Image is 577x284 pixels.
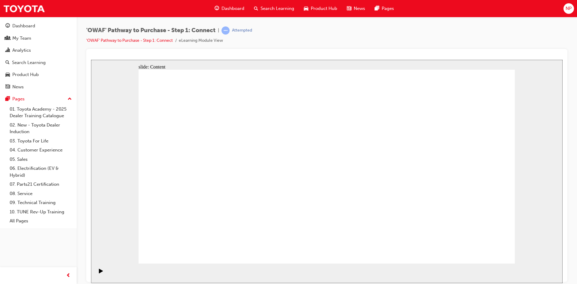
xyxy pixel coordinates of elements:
[12,71,39,78] div: Product Hub
[12,96,25,102] div: Pages
[3,204,13,223] div: playback controls
[299,2,342,15] a: car-iconProduct Hub
[342,2,370,15] a: news-iconNews
[5,96,10,102] span: pages-icon
[7,164,74,180] a: 06. Electrification (EV & Hybrid)
[7,189,74,198] a: 08. Service
[218,27,219,34] span: |
[5,60,10,66] span: search-icon
[5,23,10,29] span: guage-icon
[7,121,74,136] a: 02. New - Toyota Dealer Induction
[7,216,74,226] a: All Pages
[12,47,31,54] div: Analytics
[5,72,10,78] span: car-icon
[2,93,74,105] button: Pages
[375,5,379,12] span: pages-icon
[311,5,337,12] span: Product Hub
[3,2,45,15] img: Trak
[347,5,351,12] span: news-icon
[7,155,74,164] a: 05. Sales
[2,45,74,56] a: Analytics
[66,272,71,279] span: prev-icon
[86,27,215,34] span: 'OWAF' Pathway to Purchase - Step 1: Connect
[2,20,74,32] a: Dashboard
[86,38,173,43] a: 'OWAF' Pathway to Purchase - Step 1: Connect
[3,209,13,219] button: Pause (Ctrl+Alt+P)
[5,84,10,90] span: news-icon
[7,198,74,207] a: 09. Technical Training
[566,5,572,12] span: NP
[5,48,10,53] span: chart-icon
[2,33,74,44] a: My Team
[261,5,294,12] span: Search Learning
[232,28,252,33] div: Attempted
[221,26,230,35] span: learningRecordVerb_ATTEMPT-icon
[179,37,223,44] li: eLearning Module View
[12,84,24,90] div: News
[2,81,74,93] a: News
[304,5,308,12] span: car-icon
[12,23,35,29] div: Dashboard
[254,5,258,12] span: search-icon
[7,136,74,146] a: 03. Toyota For Life
[12,59,46,66] div: Search Learning
[249,2,299,15] a: search-iconSearch Learning
[382,5,394,12] span: Pages
[221,5,244,12] span: Dashboard
[2,57,74,68] a: Search Learning
[12,35,31,42] div: My Team
[370,2,399,15] a: pages-iconPages
[5,36,10,41] span: people-icon
[7,180,74,189] a: 07. Parts21 Certification
[210,2,249,15] a: guage-iconDashboard
[68,95,72,103] span: up-icon
[563,3,574,14] button: NP
[354,5,365,12] span: News
[7,207,74,217] a: 10. TUNE Rev-Up Training
[2,19,74,93] button: DashboardMy TeamAnalyticsSearch LearningProduct HubNews
[2,69,74,80] a: Product Hub
[215,5,219,12] span: guage-icon
[7,145,74,155] a: 04. Customer Experience
[7,105,74,121] a: 01. Toyota Academy - 2025 Dealer Training Catalogue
